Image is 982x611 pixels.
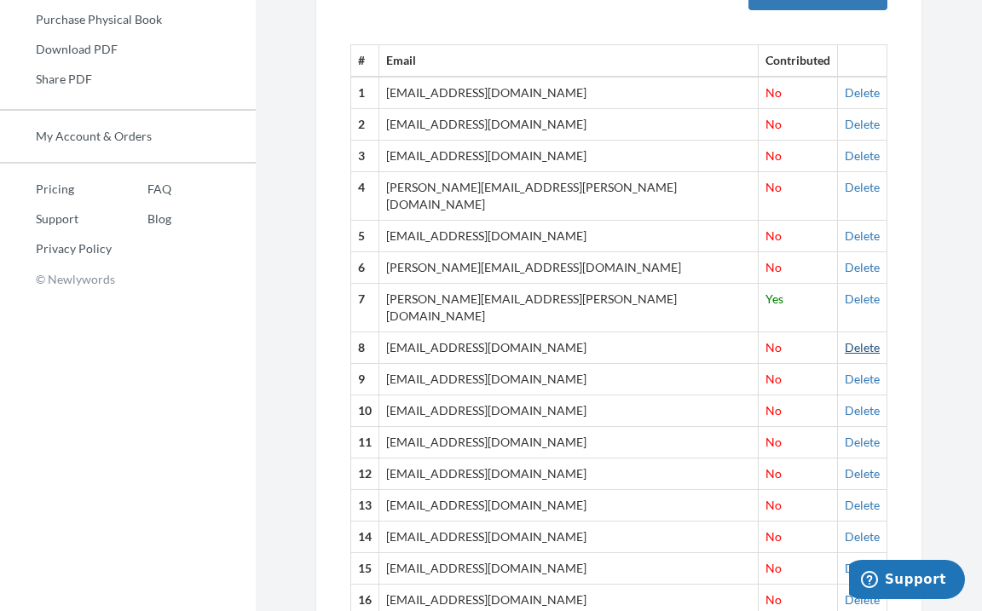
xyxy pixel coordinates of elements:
[845,180,880,194] a: Delete
[351,331,379,363] th: 8
[351,45,379,77] th: #
[765,561,782,575] span: No
[845,85,880,100] a: Delete
[351,220,379,251] th: 5
[351,489,379,521] th: 13
[379,171,759,220] td: [PERSON_NAME][EMAIL_ADDRESS][PERSON_NAME][DOMAIN_NAME]
[845,403,880,418] a: Delete
[379,331,759,363] td: [EMAIL_ADDRESS][DOMAIN_NAME]
[845,148,880,163] a: Delete
[765,592,782,607] span: No
[112,176,171,202] a: FAQ
[379,489,759,521] td: [EMAIL_ADDRESS][DOMAIN_NAME]
[351,426,379,458] th: 11
[379,521,759,552] td: [EMAIL_ADDRESS][DOMAIN_NAME]
[351,521,379,552] th: 14
[845,372,880,386] a: Delete
[351,77,379,108] th: 1
[379,283,759,331] td: [PERSON_NAME][EMAIL_ADDRESS][PERSON_NAME][DOMAIN_NAME]
[379,77,759,108] td: [EMAIL_ADDRESS][DOMAIN_NAME]
[351,395,379,426] th: 10
[351,251,379,283] th: 6
[765,403,782,418] span: No
[379,552,759,584] td: [EMAIL_ADDRESS][DOMAIN_NAME]
[351,109,379,141] th: 2
[765,85,782,100] span: No
[765,117,782,131] span: No
[379,363,759,395] td: [EMAIL_ADDRESS][DOMAIN_NAME]
[379,109,759,141] td: [EMAIL_ADDRESS][DOMAIN_NAME]
[765,180,782,194] span: No
[765,435,782,449] span: No
[765,372,782,386] span: No
[765,260,782,274] span: No
[351,363,379,395] th: 9
[379,395,759,426] td: [EMAIL_ADDRESS][DOMAIN_NAME]
[845,466,880,481] a: Delete
[765,340,782,354] span: No
[845,291,880,306] a: Delete
[845,498,880,512] a: Delete
[759,45,838,77] th: Contributed
[845,228,880,243] a: Delete
[379,45,759,77] th: Email
[845,260,880,274] a: Delete
[845,435,880,449] a: Delete
[765,498,782,512] span: No
[379,458,759,489] td: [EMAIL_ADDRESS][DOMAIN_NAME]
[112,206,171,232] a: Blog
[379,141,759,172] td: [EMAIL_ADDRESS][DOMAIN_NAME]
[849,560,965,602] iframe: Opens a widget where you can chat to one of our agents
[845,561,880,575] a: Delete
[351,552,379,584] th: 15
[765,529,782,544] span: No
[765,228,782,243] span: No
[845,340,880,354] a: Delete
[845,117,880,131] a: Delete
[765,291,783,306] span: Yes
[379,220,759,251] td: [EMAIL_ADDRESS][DOMAIN_NAME]
[845,529,880,544] a: Delete
[351,458,379,489] th: 12
[765,466,782,481] span: No
[845,592,880,607] a: Delete
[351,283,379,331] th: 7
[351,141,379,172] th: 3
[379,426,759,458] td: [EMAIL_ADDRESS][DOMAIN_NAME]
[765,148,782,163] span: No
[379,251,759,283] td: [PERSON_NAME][EMAIL_ADDRESS][DOMAIN_NAME]
[351,171,379,220] th: 4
